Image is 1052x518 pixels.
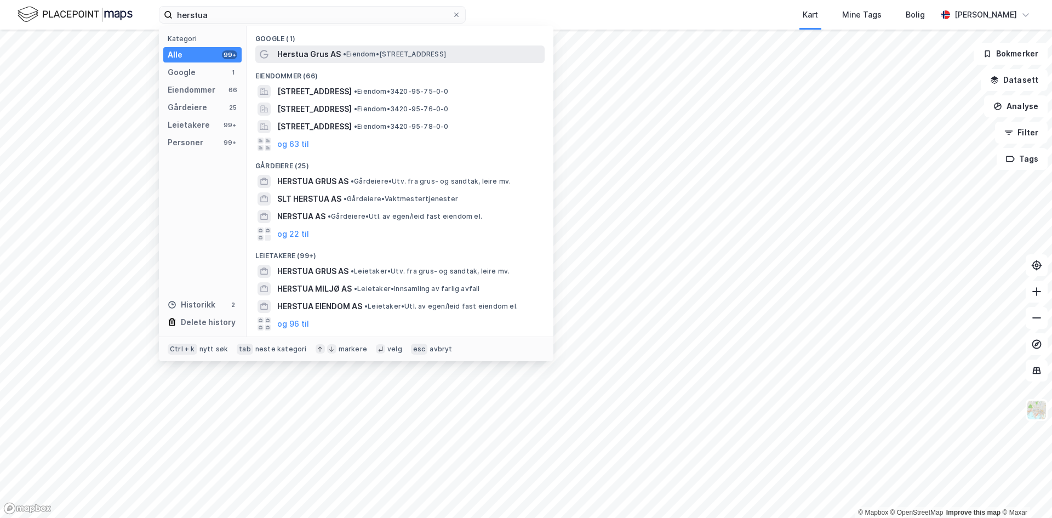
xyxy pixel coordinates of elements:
span: Eiendom • 3420-95-75-0-0 [354,87,449,96]
div: 25 [228,103,237,112]
div: Ctrl + k [168,344,197,355]
span: Gårdeiere • Utv. fra grus- og sandtak, leire mv. [351,177,511,186]
div: neste kategori [255,345,307,354]
div: Alle [168,48,182,61]
span: • [354,284,357,293]
div: 2 [228,300,237,309]
span: Gårdeiere • Vaktmestertjenester [344,195,458,203]
div: Google [168,66,196,79]
span: HERSTUA GRUS AS [277,265,348,278]
div: velg [387,345,402,354]
span: Eiendom • 3420-95-76-0-0 [354,105,449,113]
div: Leietakere (99+) [247,243,553,263]
span: NERSTUA AS [277,210,325,223]
span: Leietaker • Innsamling av farlig avfall [354,284,480,293]
span: • [344,195,347,203]
div: Google (1) [247,26,553,45]
div: Gårdeiere [168,101,207,114]
div: 99+ [222,50,237,59]
button: og 63 til [277,138,309,151]
span: • [328,212,331,220]
div: Eiendommer (66) [247,63,553,83]
button: Bokmerker [974,43,1048,65]
button: Analyse [984,95,1048,117]
iframe: Chat Widget [997,465,1052,518]
div: Kategori [168,35,242,43]
span: Leietaker • Utl. av egen/leid fast eiendom el. [364,302,518,311]
span: • [351,267,354,275]
input: Søk på adresse, matrikkel, gårdeiere, leietakere eller personer [173,7,452,23]
button: Tags [997,148,1048,170]
button: Datasett [981,69,1048,91]
button: Filter [995,122,1048,144]
span: • [354,87,357,95]
span: Eiendom • [STREET_ADDRESS] [343,50,446,59]
div: Personer (99+) [247,333,553,352]
div: 1 [228,68,237,77]
div: Mine Tags [842,8,882,21]
span: Gårdeiere • Utl. av egen/leid fast eiendom el. [328,212,482,221]
span: • [364,302,368,310]
span: • [354,105,357,113]
a: Mapbox [858,509,888,516]
div: tab [237,344,253,355]
span: Herstua Grus AS [277,48,341,61]
img: Z [1026,400,1047,420]
span: • [354,122,357,130]
div: [PERSON_NAME] [954,8,1017,21]
div: Eiendommer [168,83,215,96]
a: Improve this map [946,509,1000,516]
a: Mapbox homepage [3,502,52,515]
a: OpenStreetMap [890,509,944,516]
span: [STREET_ADDRESS] [277,85,352,98]
div: esc [411,344,428,355]
span: HERSTUA EIENDOM AS [277,300,362,313]
span: SLT HERSTUA AS [277,192,341,206]
span: HERSTUA GRUS AS [277,175,348,188]
div: Bolig [906,8,925,21]
div: nytt søk [199,345,228,354]
button: og 96 til [277,317,309,331]
div: 99+ [222,121,237,129]
div: Delete history [181,316,236,329]
div: 66 [228,86,237,94]
span: Leietaker • Utv. fra grus- og sandtak, leire mv. [351,267,510,276]
img: logo.f888ab2527a4732fd821a326f86c7f29.svg [18,5,133,24]
button: og 22 til [277,227,309,241]
span: [STREET_ADDRESS] [277,103,352,116]
div: Kontrollprogram for chat [997,465,1052,518]
div: Historikk [168,298,215,311]
span: HERSTUA MILJØ AS [277,282,352,295]
div: Kart [803,8,818,21]
div: avbryt [430,345,452,354]
span: [STREET_ADDRESS] [277,120,352,133]
div: markere [339,345,367,354]
div: Leietakere [168,118,210,132]
span: • [351,177,354,185]
span: • [343,50,346,58]
span: Eiendom • 3420-95-78-0-0 [354,122,449,131]
div: Personer [168,136,203,149]
div: 99+ [222,138,237,147]
div: Gårdeiere (25) [247,153,553,173]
